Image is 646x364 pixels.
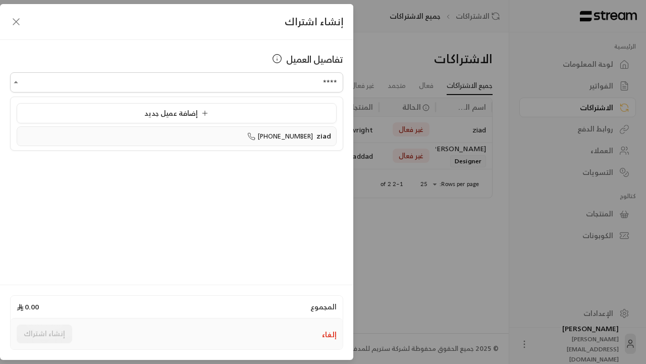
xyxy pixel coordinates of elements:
button: إلغاء [322,330,337,340]
span: إنشاء اشتراك [285,13,343,30]
span: [PHONE_NUMBER] [247,130,313,142]
span: ziad [316,129,332,142]
span: إضافة عميل جديد [144,107,212,119]
span: تفاصيل العميل [286,52,343,66]
button: Close [10,76,22,88]
span: 0.00 [17,302,39,312]
span: المجموع [310,302,337,312]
